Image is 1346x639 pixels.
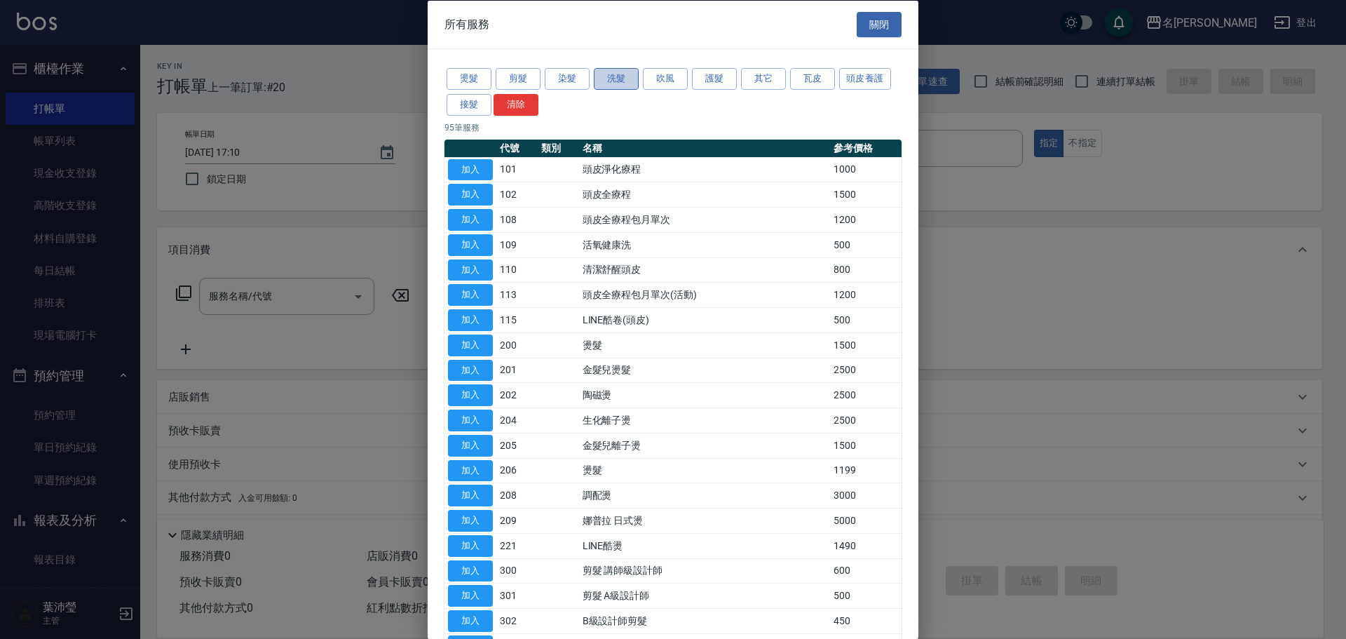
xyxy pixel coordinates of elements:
button: 洗髮 [594,68,639,90]
td: 221 [496,533,538,558]
button: 加入 [448,284,493,306]
button: 燙髮 [447,68,491,90]
td: 2500 [830,382,902,408]
button: 加入 [448,334,493,356]
button: 剪髮 [496,68,541,90]
th: 代號 [496,139,538,157]
button: 加入 [448,434,493,456]
button: 瓦皮 [790,68,835,90]
th: 類別 [538,139,579,157]
td: 209 [496,508,538,533]
button: 接髮 [447,93,491,115]
td: 205 [496,433,538,458]
td: 金髮兒燙髮 [579,358,830,383]
td: 剪髮 講師級設計師 [579,558,830,584]
td: 300 [496,558,538,584]
td: 2500 [830,358,902,383]
td: 頭皮淨化療程 [579,157,830,182]
button: 其它 [741,68,786,90]
td: 1200 [830,207,902,232]
td: 調配燙 [579,483,830,508]
button: 加入 [448,159,493,180]
td: 1200 [830,282,902,307]
td: 5000 [830,508,902,533]
td: 活氧健康洗 [579,232,830,257]
button: 護髮 [692,68,737,90]
td: 2500 [830,408,902,433]
td: 204 [496,408,538,433]
button: 吹風 [643,68,688,90]
td: 202 [496,382,538,408]
td: 頭皮全療程包月單次(活動) [579,282,830,307]
button: 加入 [448,585,493,607]
button: 加入 [448,560,493,581]
button: 關閉 [857,11,902,37]
td: 陶磁燙 [579,382,830,408]
td: 頭皮全療程包月單次 [579,207,830,232]
button: 清除 [494,93,538,115]
td: 600 [830,558,902,584]
td: 1500 [830,182,902,207]
button: 加入 [448,209,493,231]
td: 800 [830,257,902,283]
td: 102 [496,182,538,207]
td: LINE酷卷(頭皮) [579,307,830,332]
td: 3000 [830,483,902,508]
td: 娜普拉 日式燙 [579,508,830,533]
td: 1199 [830,458,902,483]
td: 生化離子燙 [579,408,830,433]
td: 450 [830,608,902,633]
td: 201 [496,358,538,383]
td: 燙髮 [579,332,830,358]
td: 110 [496,257,538,283]
button: 染髮 [545,68,590,90]
button: 加入 [448,534,493,556]
td: 燙髮 [579,458,830,483]
button: 加入 [448,459,493,481]
button: 加入 [448,610,493,632]
td: 302 [496,608,538,633]
button: 加入 [448,184,493,206]
td: 115 [496,307,538,332]
td: 500 [830,583,902,608]
td: LINE酷燙 [579,533,830,558]
p: 95 筆服務 [444,121,902,133]
td: 200 [496,332,538,358]
button: 加入 [448,485,493,506]
td: 1000 [830,157,902,182]
td: 109 [496,232,538,257]
td: 500 [830,232,902,257]
button: 加入 [448,410,493,431]
td: 剪髮 A級設計師 [579,583,830,608]
button: 加入 [448,510,493,532]
td: 108 [496,207,538,232]
button: 加入 [448,359,493,381]
button: 加入 [448,259,493,281]
td: 500 [830,307,902,332]
button: 加入 [448,309,493,331]
th: 名稱 [579,139,830,157]
td: 1500 [830,332,902,358]
td: 113 [496,282,538,307]
th: 參考價格 [830,139,902,157]
td: 208 [496,483,538,508]
button: 頭皮養護 [839,68,891,90]
td: 206 [496,458,538,483]
button: 加入 [448,384,493,406]
td: 1500 [830,433,902,458]
button: 加入 [448,234,493,255]
td: 清潔舒醒頭皮 [579,257,830,283]
td: 金髮兒離子燙 [579,433,830,458]
td: 頭皮全療程 [579,182,830,207]
span: 所有服務 [444,17,489,31]
td: B級設計師剪髮 [579,608,830,633]
td: 301 [496,583,538,608]
td: 1490 [830,533,902,558]
td: 101 [496,157,538,182]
